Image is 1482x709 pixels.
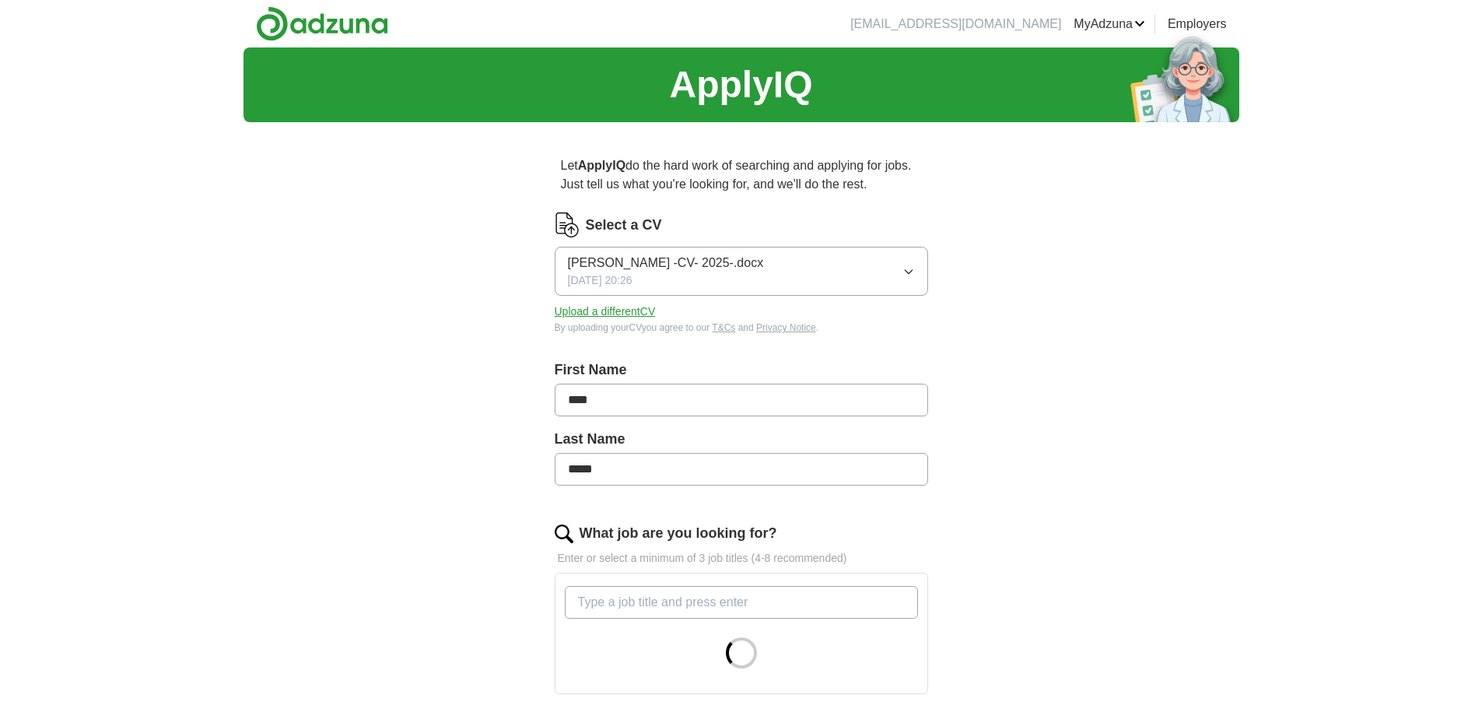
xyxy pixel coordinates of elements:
span: [PERSON_NAME] -CV- 2025-.docx [568,254,764,272]
p: Enter or select a minimum of 3 job titles (4-8 recommended) [555,550,928,567]
li: [EMAIL_ADDRESS][DOMAIN_NAME] [850,15,1061,33]
strong: ApplyIQ [578,159,625,172]
div: By uploading your CV you agree to our and . [555,321,928,335]
img: Adzuna logo [256,6,388,41]
button: Upload a differentCV [555,304,656,320]
p: Let do the hard work of searching and applying for jobs. Just tell us what you're looking for, an... [555,150,928,200]
a: T&Cs [712,322,735,333]
a: MyAdzuna [1074,15,1145,33]
label: Select a CV [586,215,662,236]
input: Type a job title and press enter [565,586,918,619]
label: Last Name [555,429,928,450]
button: [PERSON_NAME] -CV- 2025-.docx[DATE] 20:26 [555,247,928,296]
a: Privacy Notice [756,322,816,333]
label: What job are you looking for? [580,523,777,544]
span: [DATE] 20:26 [568,272,632,289]
label: First Name [555,360,928,381]
a: Employers [1168,15,1227,33]
img: CV Icon [555,212,580,237]
h1: ApplyIQ [669,57,812,113]
img: search.png [555,525,573,543]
